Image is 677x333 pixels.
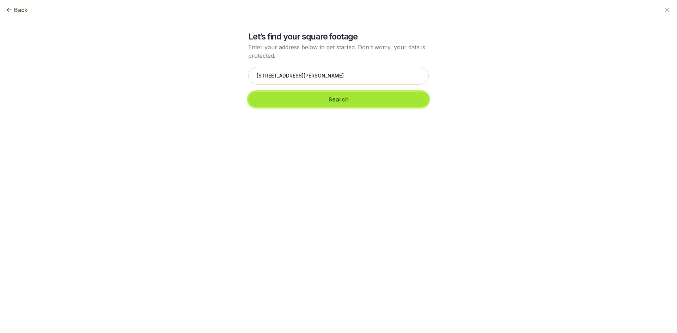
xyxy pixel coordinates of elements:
[248,31,429,42] h2: Let’s find your square footage
[248,43,429,60] p: Enter your address below to get started. Don't worry, your data is protected.
[248,67,429,85] input: Enter your address
[6,6,28,14] button: Back
[248,92,429,107] button: Search
[14,6,28,14] span: Back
